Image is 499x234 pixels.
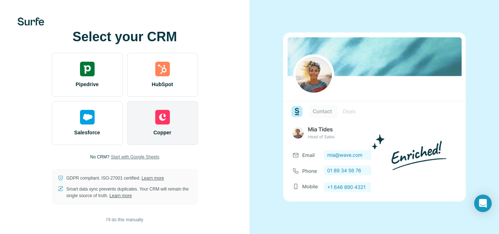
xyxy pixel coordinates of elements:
[474,195,492,212] div: Open Intercom Messenger
[90,154,110,160] p: No CRM?
[18,18,44,26] img: Surfe's logo
[76,81,99,88] span: Pipedrive
[66,186,192,199] p: Smart data sync prevents duplicates. Your CRM will remain the single source of truth.
[101,214,148,225] button: I’ll do this manually
[153,129,171,136] span: Copper
[66,175,164,181] p: GDPR compliant. ISO-27001 certified.
[155,110,170,124] img: copper's logo
[111,154,159,160] button: Start with Google Sheets
[152,81,173,88] span: HubSpot
[52,30,198,44] h1: Select your CRM
[110,193,132,198] a: Learn more
[80,110,95,124] img: salesforce's logo
[106,216,143,223] span: I’ll do this manually
[74,129,100,136] span: Salesforce
[155,62,170,76] img: hubspot's logo
[142,176,164,181] a: Learn more
[283,32,466,202] img: none image
[80,62,95,76] img: pipedrive's logo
